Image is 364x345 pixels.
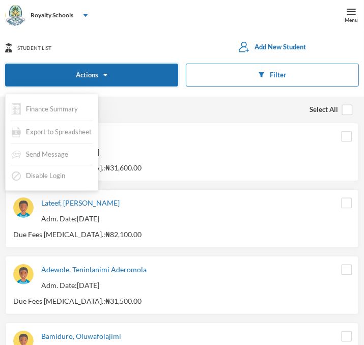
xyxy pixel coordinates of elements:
[13,147,351,157] div: Adm. Date: [DATE]
[6,6,26,26] img: logo
[13,280,351,291] div: Adm. Date: [DATE]
[41,265,147,274] a: Adewole, Teninlanimi Aderomola
[31,11,73,20] div: Royalty Schools
[13,197,34,218] img: STUDENT
[13,229,351,240] div: Due Fees [MEDICAL_DATA].: ₦82,100.00
[13,296,351,306] div: Due Fees [MEDICAL_DATA].: ₦31,500.00
[11,167,66,185] button: Disable Login
[17,45,51,51] span: Student List
[41,198,120,207] a: Lateef, [PERSON_NAME]
[186,64,359,87] button: Filter
[11,146,69,164] div: Send Message
[13,264,34,284] img: STUDENT
[11,99,79,119] button: Finance Summary
[310,105,338,115] span: Select All
[13,213,351,224] div: Adm. Date: [DATE]
[345,16,358,24] div: Menu
[5,64,178,87] button: Actions
[26,127,92,137] span: Export to Spreadsheet
[186,36,359,59] button: Add New Student
[41,332,121,340] a: Bamiduro, Oluwafolajimi
[13,162,351,173] div: Due Fees [MEDICAL_DATA].: ₦31,600.00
